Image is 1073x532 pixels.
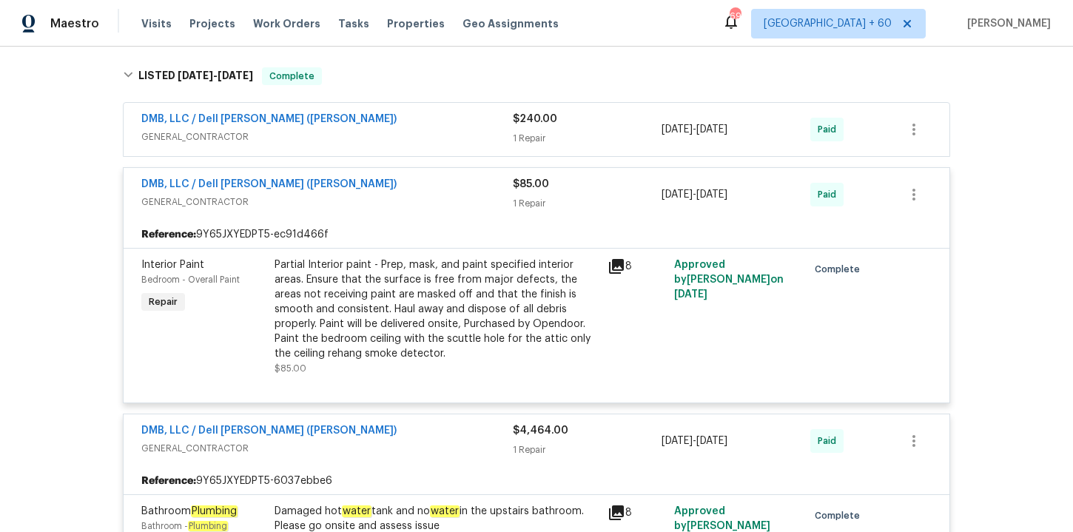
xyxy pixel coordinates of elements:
[730,9,740,24] div: 692
[143,294,184,309] span: Repair
[513,179,549,189] span: $85.00
[178,70,253,81] span: -
[815,508,866,523] span: Complete
[696,124,727,135] span: [DATE]
[191,505,238,517] em: Plumbing
[141,195,513,209] span: GENERAL_CONTRACTOR
[124,221,949,248] div: 9Y65JXYEDPT5-ec91d466f
[141,522,228,531] span: Bathroom -
[818,187,842,202] span: Paid
[815,262,866,277] span: Complete
[818,434,842,448] span: Paid
[218,70,253,81] span: [DATE]
[513,196,662,211] div: 1 Repair
[513,425,568,436] span: $4,464.00
[118,53,955,100] div: LISTED [DATE]-[DATE]Complete
[141,275,240,284] span: Bedroom - Overall Paint
[674,289,707,300] span: [DATE]
[662,189,693,200] span: [DATE]
[141,474,196,488] b: Reference:
[608,504,665,522] div: 8
[662,122,727,137] span: -
[662,124,693,135] span: [DATE]
[275,257,599,361] div: Partial Interior paint - Prep, mask, and paint specified interior areas. Ensure that the surface ...
[141,505,238,517] span: Bathroom
[253,16,320,31] span: Work Orders
[275,364,306,373] span: $85.00
[141,129,513,144] span: GENERAL_CONTRACTOR
[141,16,172,31] span: Visits
[662,187,727,202] span: -
[662,436,693,446] span: [DATE]
[178,70,213,81] span: [DATE]
[141,260,204,270] span: Interior Paint
[50,16,99,31] span: Maestro
[513,442,662,457] div: 1 Repair
[513,131,662,146] div: 1 Repair
[608,257,665,275] div: 8
[462,16,559,31] span: Geo Assignments
[141,441,513,456] span: GENERAL_CONTRACTOR
[141,227,196,242] b: Reference:
[342,505,371,517] em: water
[764,16,892,31] span: [GEOGRAPHIC_DATA] + 60
[513,114,557,124] span: $240.00
[338,18,369,29] span: Tasks
[961,16,1051,31] span: [PERSON_NAME]
[696,436,727,446] span: [DATE]
[141,114,397,124] a: DMB, LLC / Dell [PERSON_NAME] ([PERSON_NAME])
[818,122,842,137] span: Paid
[430,505,460,517] em: water
[696,189,727,200] span: [DATE]
[263,69,320,84] span: Complete
[387,16,445,31] span: Properties
[662,434,727,448] span: -
[138,67,253,85] h6: LISTED
[674,260,784,300] span: Approved by [PERSON_NAME] on
[188,521,228,531] em: Plumbing
[124,468,949,494] div: 9Y65JXYEDPT5-6037ebbe6
[141,425,397,436] a: DMB, LLC / Dell [PERSON_NAME] ([PERSON_NAME])
[141,179,397,189] a: DMB, LLC / Dell [PERSON_NAME] ([PERSON_NAME])
[189,16,235,31] span: Projects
